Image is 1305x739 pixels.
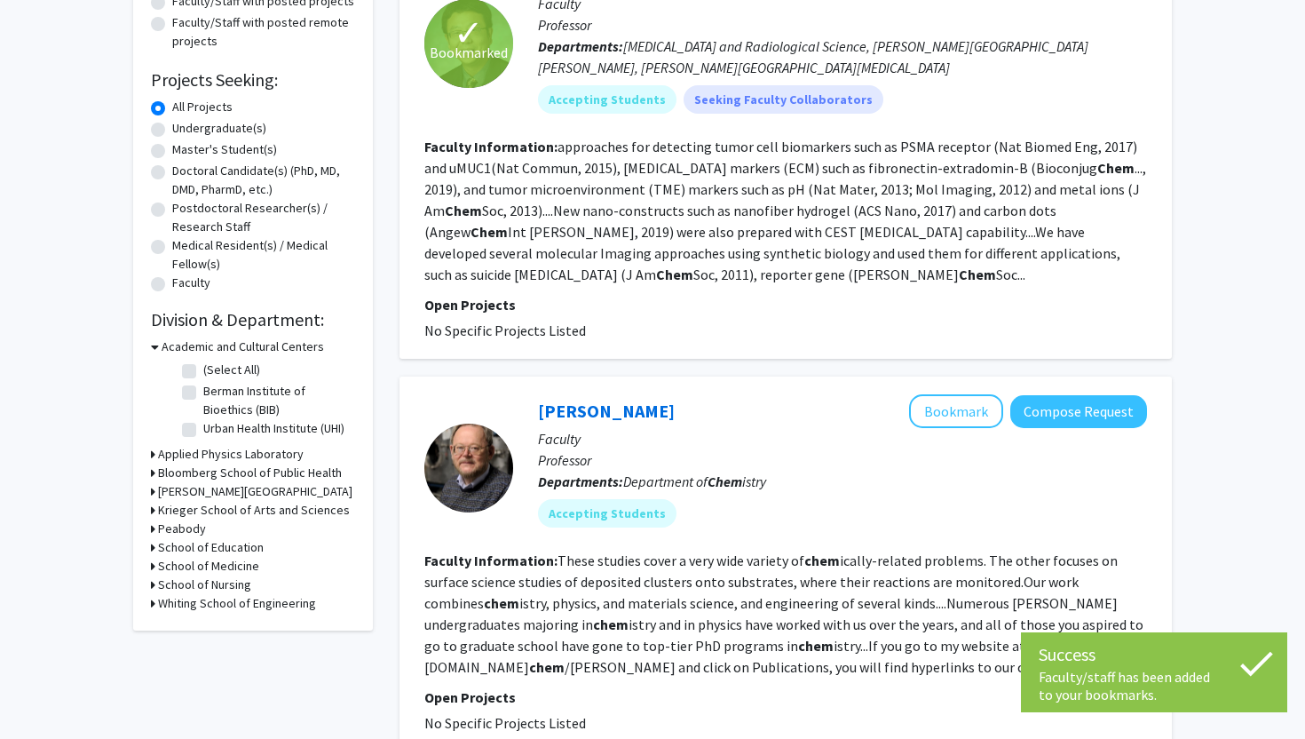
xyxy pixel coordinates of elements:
mat-chip: Accepting Students [538,499,676,528]
label: All Projects [172,98,233,116]
label: (Select All) [203,361,260,379]
iframe: Chat [13,659,75,726]
b: chem [529,658,565,676]
b: Departments: [538,473,623,490]
label: Master's Student(s) [172,140,277,159]
span: [MEDICAL_DATA] and Radiological Science, [PERSON_NAME][GEOGRAPHIC_DATA][PERSON_NAME], [PERSON_NAM... [538,37,1088,76]
label: Faculty/Staff with posted remote projects [172,13,355,51]
b: Chem [708,473,742,490]
p: Faculty [538,428,1147,449]
h3: Academic and Cultural Centers [162,338,324,356]
span: ✓ [454,24,484,42]
h3: Bloomberg School of Public Health [158,464,342,482]
span: Bookmarked [430,42,508,63]
b: Faculty Information: [424,552,558,569]
b: chem [484,594,519,612]
span: No Specific Projects Listed [424,714,586,732]
b: Chem [656,266,693,283]
fg-read-more: These studies cover a very wide variety of ically-related problems. The other focuses on surface ... [424,552,1143,676]
button: Add Kit Bowen to Bookmarks [909,394,1003,428]
p: Professor [538,14,1147,36]
b: chem [798,637,834,655]
h3: School of Education [158,538,264,557]
h3: Krieger School of Arts and Sciences [158,501,350,520]
p: Open Projects [424,687,1147,708]
label: Undergraduate(s) [172,119,266,138]
h3: Applied Physics Laboratory [158,445,304,464]
b: chem [804,552,840,569]
b: Chem [445,202,482,219]
div: Success [1039,641,1269,668]
h3: Peabody [158,520,206,538]
label: Berman Institute of Bioethics (BIB) [203,382,351,419]
label: Postdoctoral Researcher(s) / Research Staff [172,199,355,236]
label: Faculty [172,274,210,292]
b: Faculty Information: [424,138,558,155]
h3: Whiting School of Engineering [158,594,316,613]
span: No Specific Projects Listed [424,322,586,339]
button: Compose Request to Kit Bowen [1010,395,1147,428]
mat-chip: Accepting Students [538,85,676,114]
h3: [PERSON_NAME][GEOGRAPHIC_DATA] [158,482,352,501]
div: Faculty/staff has been added to your bookmarks. [1039,668,1269,703]
b: Chem [959,266,996,283]
b: chem [593,616,629,633]
b: Chem [1097,159,1135,177]
a: [PERSON_NAME] [538,400,675,422]
b: Departments: [538,37,623,55]
label: Urban Health Institute (UHI) [203,419,344,438]
h3: School of Medicine [158,557,259,576]
h2: Projects Seeking: [151,69,355,91]
b: Chem [471,223,508,241]
h3: School of Nursing [158,576,251,594]
label: Medical Resident(s) / Medical Fellow(s) [172,236,355,274]
fg-read-more: approaches for detecting tumor cell biomarkers such as PSMA receptor (Nat Biomed Eng, 2017) and u... [424,138,1146,283]
label: Doctoral Candidate(s) (PhD, MD, DMD, PharmD, etc.) [172,162,355,199]
mat-chip: Seeking Faculty Collaborators [684,85,883,114]
h2: Division & Department: [151,309,355,330]
p: Open Projects [424,294,1147,315]
span: Department of istry [623,473,766,490]
p: Professor [538,449,1147,471]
